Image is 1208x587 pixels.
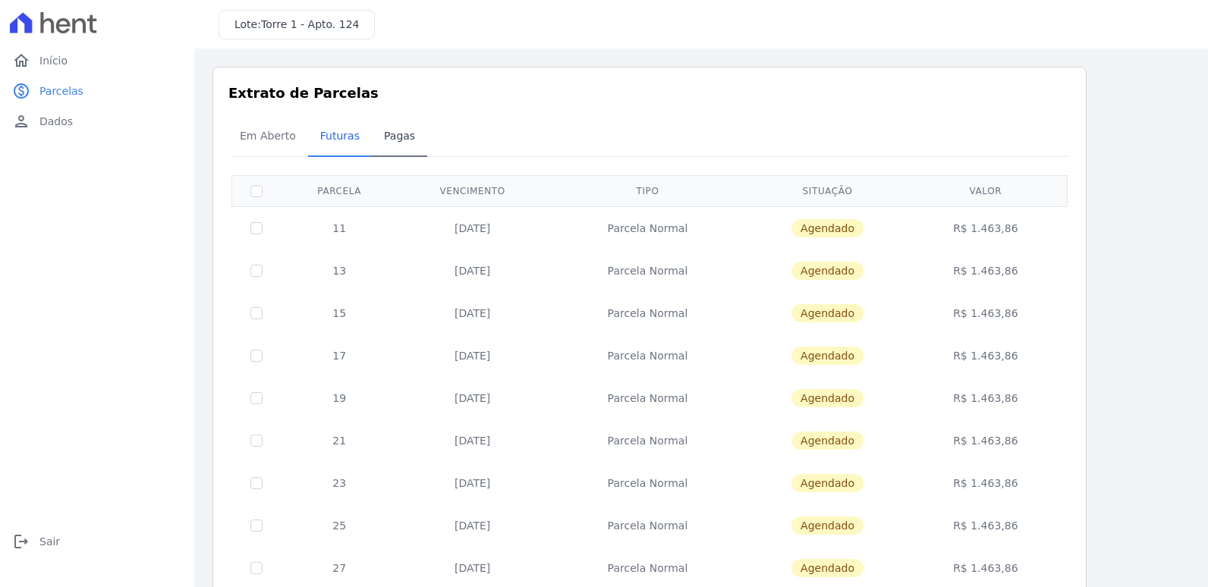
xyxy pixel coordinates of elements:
th: Tipo [547,175,748,206]
i: paid [12,82,30,100]
td: 23 [281,462,398,504]
h3: Extrato de Parcelas [228,83,1071,103]
span: Sair [39,534,60,549]
a: homeInício [6,46,188,76]
td: 25 [281,504,398,547]
td: 19 [281,377,398,419]
h3: Lote: [234,17,359,33]
a: Em Aberto [228,118,308,157]
span: Em Aberto [231,121,305,151]
td: Parcela Normal [547,206,748,250]
span: Dados [39,114,73,129]
td: [DATE] [398,292,546,334]
td: [DATE] [398,250,546,292]
span: Início [39,53,68,68]
td: R$ 1.463,86 [907,419,1065,462]
span: Agendado [791,432,864,450]
a: personDados [6,106,188,137]
i: person [12,112,30,130]
td: [DATE] [398,377,546,419]
td: R$ 1.463,86 [907,206,1065,250]
th: Situação [748,175,907,206]
th: Vencimento [398,175,546,206]
i: home [12,52,30,70]
span: Pagas [375,121,424,151]
td: Parcela Normal [547,504,748,547]
th: Parcela [281,175,398,206]
th: Valor [907,175,1065,206]
td: R$ 1.463,86 [907,250,1065,292]
td: R$ 1.463,86 [907,504,1065,547]
td: 21 [281,419,398,462]
span: Agendado [791,474,864,492]
td: 11 [281,206,398,250]
td: Parcela Normal [547,419,748,462]
td: [DATE] [398,334,546,377]
span: Agendado [791,262,864,280]
td: Parcela Normal [547,462,748,504]
td: R$ 1.463,86 [907,292,1065,334]
td: Parcela Normal [547,334,748,377]
a: logoutSair [6,526,188,557]
td: 15 [281,292,398,334]
i: logout [12,532,30,551]
a: Futuras [308,118,372,157]
td: R$ 1.463,86 [907,334,1065,377]
span: Agendado [791,559,864,577]
td: R$ 1.463,86 [907,377,1065,419]
td: [DATE] [398,462,546,504]
span: Futuras [311,121,369,151]
td: 17 [281,334,398,377]
span: Agendado [791,516,864,535]
td: [DATE] [398,419,546,462]
span: Parcelas [39,83,83,99]
td: 13 [281,250,398,292]
td: Parcela Normal [547,292,748,334]
a: Pagas [372,118,427,157]
td: R$ 1.463,86 [907,462,1065,504]
td: Parcela Normal [547,250,748,292]
span: Agendado [791,304,864,322]
td: [DATE] [398,206,546,250]
span: Agendado [791,389,864,407]
td: Parcela Normal [547,377,748,419]
span: Agendado [791,219,864,237]
span: Agendado [791,347,864,365]
span: Torre 1 - Apto. 124 [261,18,360,30]
td: [DATE] [398,504,546,547]
a: paidParcelas [6,76,188,106]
